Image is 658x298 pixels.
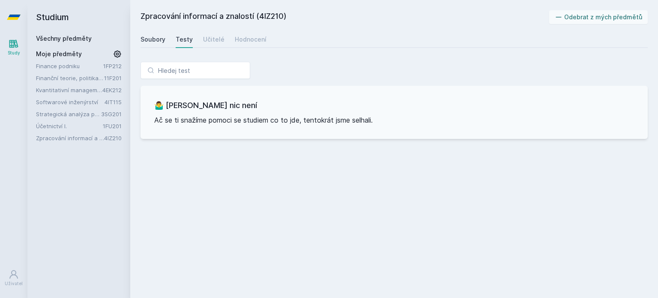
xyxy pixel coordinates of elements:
[105,99,122,105] a: 4IT115
[141,10,549,24] h2: Zpracování informací a znalostí (4IZ210)
[235,31,266,48] a: Hodnocení
[141,35,165,44] div: Soubory
[549,10,648,24] button: Odebrat z mých předmětů
[141,31,165,48] a: Soubory
[203,35,224,44] div: Učitelé
[36,110,101,118] a: Strategická analýza pro informatiky a statistiky
[36,74,104,82] a: Finanční teorie, politika a instituce
[154,99,634,111] h3: 🤷‍♂️ [PERSON_NAME] nic není
[154,115,634,125] p: Ač se ti snažíme pomoci se studiem co to jde, tentokrát jsme selhali.
[36,134,104,142] a: Zpracování informací a znalostí
[102,87,122,93] a: 4EK212
[103,63,122,69] a: 1FP212
[104,75,122,81] a: 11F201
[203,31,224,48] a: Učitelé
[2,34,26,60] a: Study
[176,35,193,44] div: Testy
[8,50,20,56] div: Study
[36,62,103,70] a: Finance podniku
[141,62,250,79] input: Hledej test
[2,265,26,291] a: Uživatel
[235,35,266,44] div: Hodnocení
[36,86,102,94] a: Kvantitativní management
[36,98,105,106] a: Softwarové inženýrství
[103,123,122,129] a: 1FU201
[176,31,193,48] a: Testy
[36,50,82,58] span: Moje předměty
[5,280,23,287] div: Uživatel
[36,35,92,42] a: Všechny předměty
[104,135,122,141] a: 4IZ210
[101,111,122,117] a: 3SG201
[36,122,103,130] a: Účetnictví I.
